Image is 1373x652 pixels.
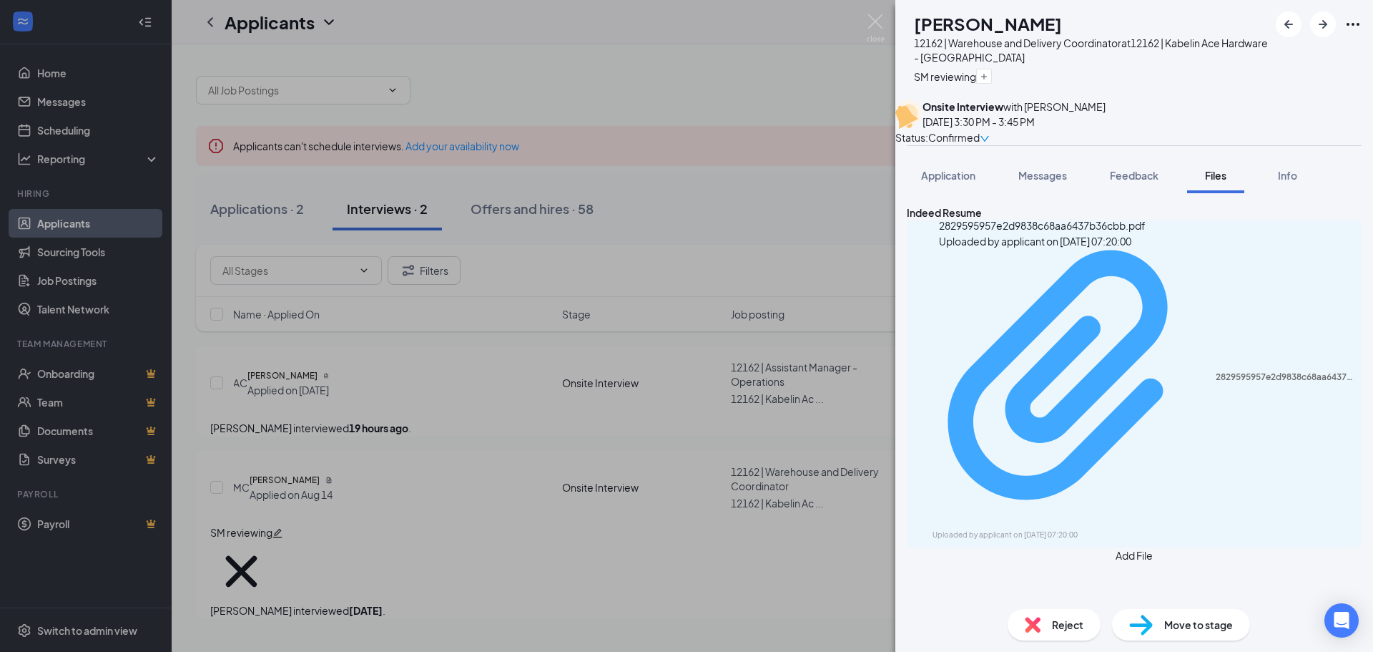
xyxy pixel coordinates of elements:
[1278,169,1297,182] span: Info
[1314,16,1332,33] svg: ArrowRight
[914,70,976,83] span: SM reviewing
[980,72,988,81] svg: Plus
[1344,16,1362,33] svg: Ellipses
[1018,169,1067,182] span: Messages
[928,130,980,145] span: Confirmed
[1276,11,1301,37] button: ArrowLeftNew
[922,114,1106,130] div: [DATE] 3:30 PM - 3:45 PM
[895,130,928,145] div: Status :
[915,227,1216,527] svg: Paperclip
[939,218,1146,249] div: 2829595957e2d9838c68aa6437b36cbb.pdf Uploaded by applicant on [DATE] 07:20:00
[907,205,1362,220] div: Indeed Resume
[1280,16,1297,33] svg: ArrowLeftNew
[1216,371,1353,383] div: 2829595957e2d9838c68aa6437b36cbb.pdf
[1164,617,1233,633] span: Move to stage
[914,11,1062,36] h1: [PERSON_NAME]
[976,69,992,84] button: Plus
[1052,617,1083,633] span: Reject
[1205,169,1226,182] span: Files
[921,169,975,182] span: Application
[1324,603,1359,638] div: Open Intercom Messenger
[915,227,1353,541] a: Paperclip2829595957e2d9838c68aa6437b36cbb.pdfUploaded by applicant on [DATE] 07:20:00
[1110,169,1158,182] span: Feedback
[932,530,1147,541] div: Uploaded by applicant on [DATE] 07:20:00
[980,134,990,144] span: down
[1310,11,1336,37] button: ArrowRight
[922,100,1003,113] b: Onsite Interview
[914,36,1269,64] div: 12162 | Warehouse and Delivery Coordinator at 12162 | Kabelin Ace Hardware - [GEOGRAPHIC_DATA]
[922,99,1106,114] div: with [PERSON_NAME]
